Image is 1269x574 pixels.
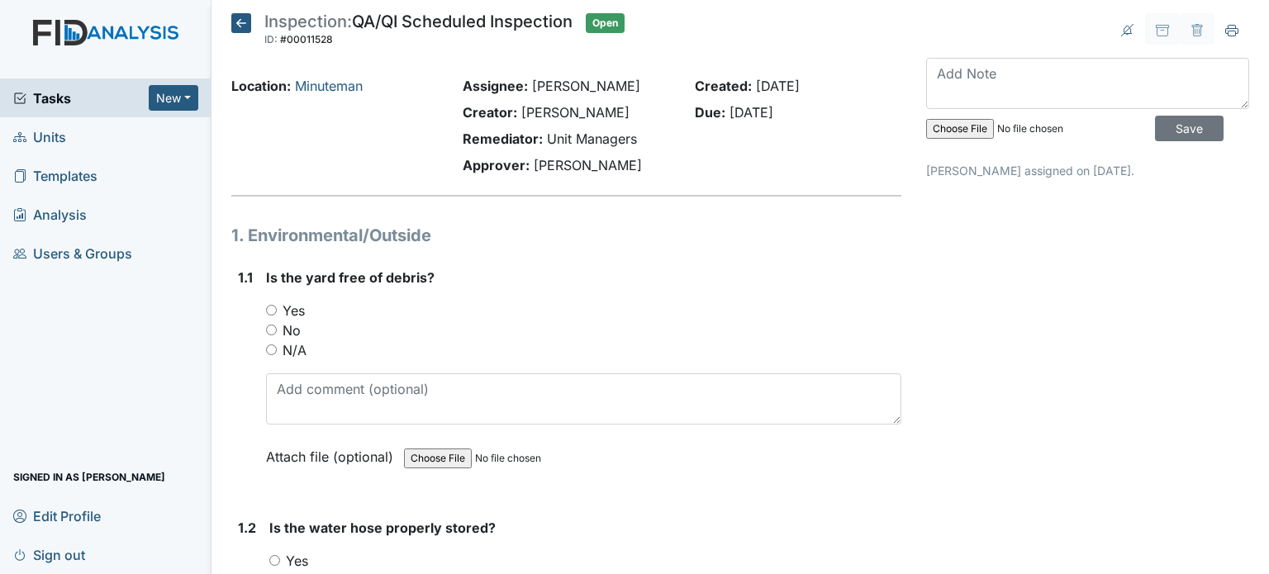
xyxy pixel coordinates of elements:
span: [PERSON_NAME] [532,78,640,94]
strong: Remediator: [463,130,543,147]
span: Edit Profile [13,503,101,529]
span: Is the yard free of debris? [266,269,435,286]
label: Yes [283,301,305,320]
span: Inspection: [264,12,352,31]
span: Users & Groups [13,240,132,266]
input: Yes [269,555,280,566]
span: Unit Managers [547,130,637,147]
input: Yes [266,305,277,315]
span: Signed in as [PERSON_NAME] [13,464,165,490]
span: [PERSON_NAME] [534,157,642,173]
button: New [149,85,198,111]
span: Templates [13,163,97,188]
span: #00011528 [280,33,333,45]
strong: Location: [231,78,291,94]
strong: Assignee: [463,78,528,94]
label: No [283,320,301,340]
span: [DATE] [730,104,773,121]
span: Is the water hose properly stored? [269,519,496,536]
span: [PERSON_NAME] [521,104,630,121]
p: [PERSON_NAME] assigned on [DATE]. [926,162,1249,179]
span: ID: [264,33,278,45]
a: Minuteman [295,78,363,94]
strong: Created: [695,78,752,94]
span: Open [586,13,625,33]
label: Attach file (optional) [266,438,400,467]
strong: Creator: [463,104,517,121]
input: N/A [266,344,277,355]
span: Sign out [13,542,85,567]
label: 1.1 [238,268,253,287]
a: Tasks [13,88,149,108]
span: Units [13,124,66,149]
label: 1.2 [238,518,256,538]
div: QA/QI Scheduled Inspection [264,13,573,50]
span: Analysis [13,202,87,227]
h1: 1. Environmental/Outside [231,223,901,248]
label: N/A [283,340,307,360]
input: No [266,325,277,335]
strong: Due: [695,104,725,121]
span: [DATE] [756,78,800,94]
strong: Approver: [463,157,530,173]
label: Yes [286,551,308,571]
input: Save [1155,116,1224,141]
